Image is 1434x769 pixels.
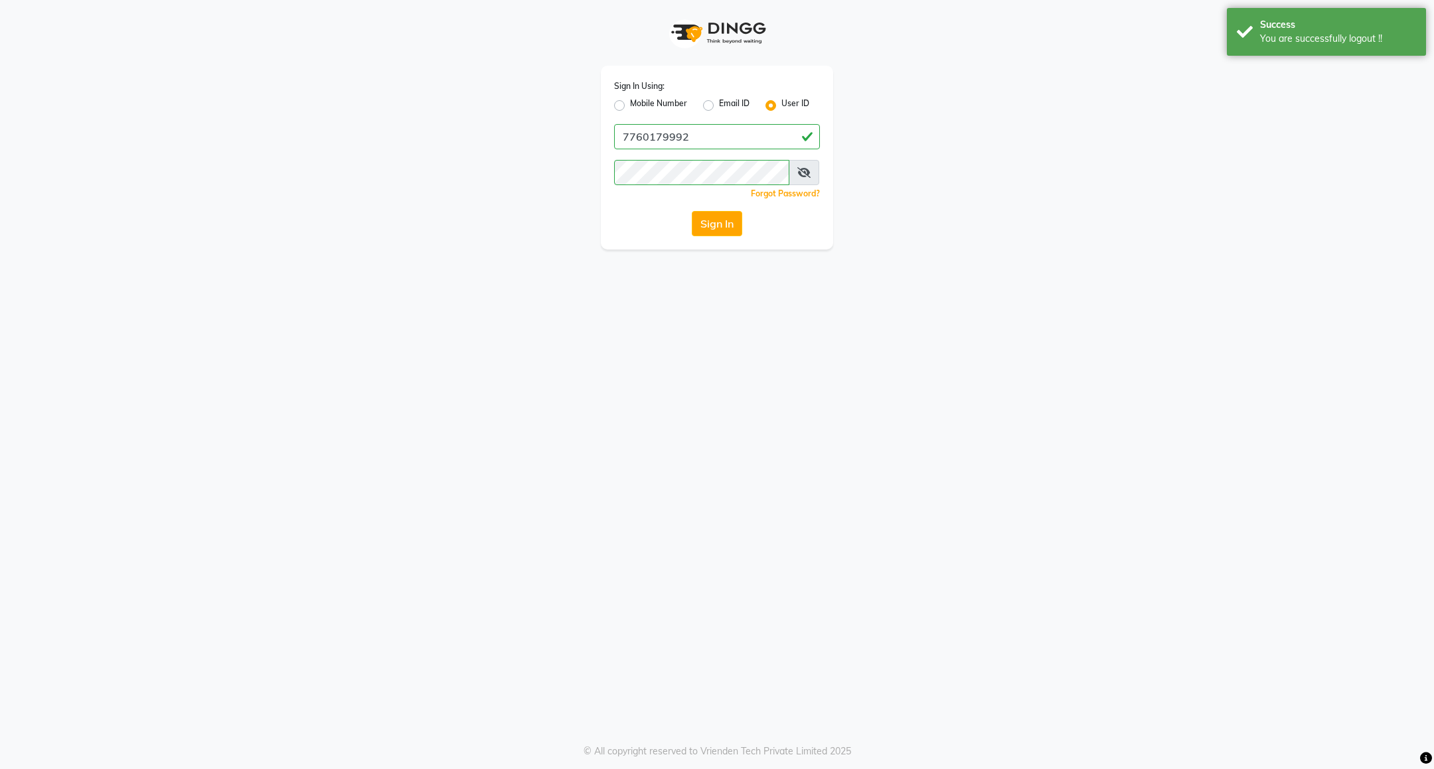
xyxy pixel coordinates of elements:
button: Sign In [692,211,742,236]
a: Forgot Password? [751,188,820,198]
label: Sign In Using: [614,80,665,92]
img: logo1.svg [664,13,770,52]
label: User ID [781,98,809,113]
input: Username [614,124,820,149]
label: Email ID [719,98,750,113]
label: Mobile Number [630,98,687,113]
input: Username [614,160,789,185]
div: Success [1260,18,1416,32]
div: You are successfully logout !! [1260,32,1416,46]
